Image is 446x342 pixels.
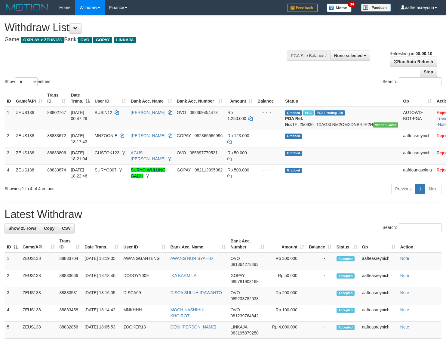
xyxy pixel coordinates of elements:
td: [DATE] 18:19:35 [82,253,121,270]
span: Grabbed [285,168,302,173]
th: Date Trans.: activate to sort column ascending [82,236,121,253]
a: Note [400,256,409,261]
span: Copy 085697779531 to clipboard [189,150,217,155]
a: AGUS [PERSON_NAME] [131,150,165,161]
td: ZEUS138 [14,164,45,181]
span: Accepted [337,325,355,330]
td: - [306,304,334,322]
td: 4 [5,164,14,181]
span: Copy 085233782033 to clipboard [230,296,258,301]
td: ZEUS138 [20,270,57,287]
td: - [306,253,334,270]
td: - [306,322,334,339]
h4: Game: Bank: [5,37,291,43]
span: Refreshing in: [389,51,432,56]
span: OVO [230,290,240,295]
td: Rp 4,000,000 [267,322,306,339]
a: IKA KARMILA [171,273,197,278]
td: ZEUS138 [14,147,45,164]
td: 88833531 [57,287,82,304]
th: Status [283,90,401,107]
a: [PERSON_NAME] [131,110,165,115]
td: aafteasreynich [401,147,434,164]
span: GOPAY [177,133,191,138]
span: None selected [334,53,363,58]
span: Copy 082365666996 to clipboard [195,133,223,138]
span: Rp 1.250.000 [227,110,246,121]
td: Rp 100,000 [267,304,306,322]
span: OVO [177,110,186,115]
td: ZEUS138 [20,253,57,270]
div: - - - [257,133,280,139]
label: Search: [383,77,441,86]
td: [DATE] 18:05:53 [82,322,121,339]
th: Op: activate to sort column ascending [401,90,434,107]
span: MNZOONIE [95,133,117,138]
th: ID: activate to sort column descending [5,236,20,253]
span: Copy 082369454473 to clipboard [189,110,217,115]
a: DISCA SULUH IRAWANTO [171,290,222,295]
span: OVO [230,256,240,261]
span: Copy 081364273493 to clipboard [230,262,258,267]
td: ZEUS138 [14,130,45,147]
td: 88833666 [57,270,82,287]
td: 1 [5,107,14,130]
a: DENI [PERSON_NAME] [171,325,216,329]
span: CSV [62,226,71,231]
th: Status: activate to sort column ascending [334,236,360,253]
h1: Withdraw List [5,22,291,34]
div: - - - [257,167,280,173]
span: BUSIN12 [95,110,112,115]
input: Search: [399,223,441,232]
img: Feedback.jpg [288,4,318,12]
th: Bank Acc. Number: activate to sort column ascending [228,236,266,253]
td: 3 [5,147,14,164]
td: ZEUS138 [20,287,57,304]
span: Grabbed [285,151,302,156]
span: 34 [348,2,356,7]
h1: Latest Withdraw [5,208,441,220]
span: Copy 083195879250 to clipboard [230,331,258,335]
th: Game/API: activate to sort column ascending [14,90,45,107]
td: DISCA69 [121,287,168,304]
a: Previous [391,184,415,194]
span: Rp 123.000 [227,133,249,138]
td: 2 [5,270,20,287]
td: aafteasreynich [360,270,398,287]
span: GOPAY [177,168,191,172]
td: TF_250930_TXAG3LNM2OMXDNBRJR2H [283,107,401,130]
span: Vendor URL: https://trx31.1velocity.biz [373,122,398,128]
span: Accepted [337,256,355,261]
a: Run Auto-Refresh [390,57,437,67]
a: Next [425,184,441,194]
span: Copy 082113395082 to clipboard [195,168,223,172]
th: Trans ID: activate to sort column ascending [45,90,68,107]
span: Accepted [337,291,355,296]
a: SURYO WULUNG GALIH [131,168,166,178]
label: Search: [383,223,441,232]
div: PGA Site Balance / [287,51,330,61]
span: Grabbed [285,134,302,139]
b: PGA Ref. No: [285,116,303,127]
a: Copy [40,223,58,233]
td: aafteasreynich [360,253,398,270]
td: aafteasreynich [360,287,398,304]
img: Button%20Memo.svg [327,4,352,12]
td: 2 [5,130,14,147]
span: Rp 50.000 [227,150,247,155]
div: - - - [257,109,280,116]
td: 5 [5,322,20,339]
span: Grabbed [285,110,302,116]
span: LINKAJA [230,325,247,329]
td: - [306,270,334,287]
span: 88833874 [47,168,66,172]
select: Showentries [15,77,38,86]
a: Note [400,307,409,312]
span: Accepted [337,273,355,279]
span: OVO [230,307,240,312]
a: Show 25 rows [5,223,40,233]
th: User ID: activate to sort column ascending [121,236,168,253]
th: Amount: activate to sort column ascending [267,236,306,253]
td: 4 [5,304,20,322]
td: aafdoungsokna [401,164,434,181]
